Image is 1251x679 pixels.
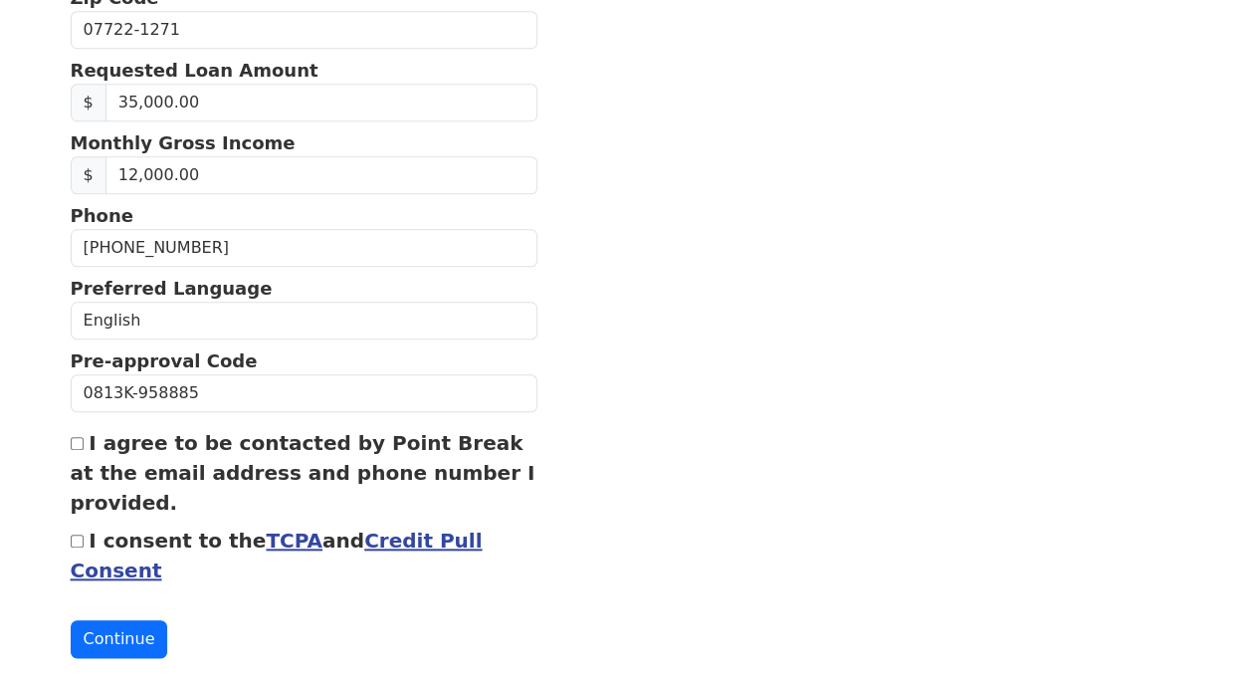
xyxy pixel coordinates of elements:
strong: Phone [71,205,133,226]
button: Continue [71,620,168,658]
a: TCPA [266,529,322,553]
label: I consent to the and [71,529,483,582]
p: Monthly Gross Income [71,129,538,156]
input: Requested Loan Amount [105,84,537,121]
strong: Requested Loan Amount [71,60,318,81]
strong: Pre-approval Code [71,350,258,371]
input: Zip Code [71,11,538,49]
label: I agree to be contacted by Point Break at the email address and phone number I provided. [71,431,535,515]
input: Monthly Gross Income [105,156,537,194]
span: $ [71,84,106,121]
input: Pre-approval Code [71,374,538,412]
input: Phone [71,229,538,267]
strong: Preferred Language [71,278,273,299]
span: $ [71,156,106,194]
